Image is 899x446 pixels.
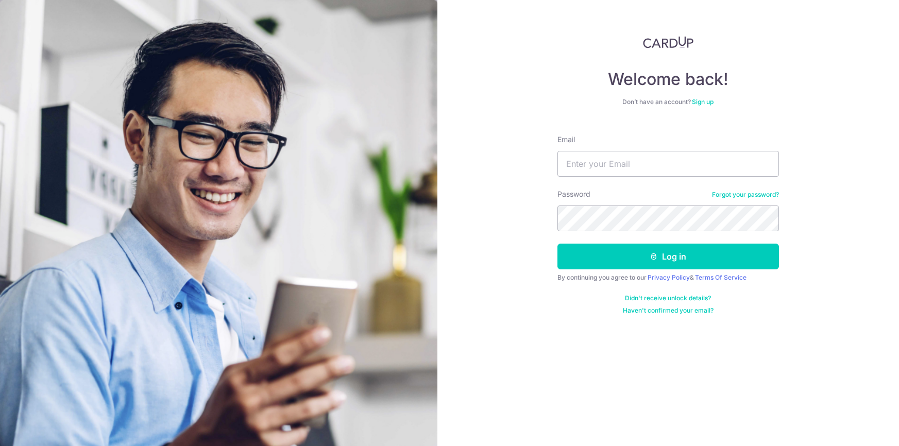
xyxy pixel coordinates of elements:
label: Email [557,134,575,145]
a: Didn't receive unlock details? [625,294,711,302]
a: Privacy Policy [648,273,690,281]
a: Haven't confirmed your email? [623,306,714,315]
h4: Welcome back! [557,69,779,90]
div: By continuing you agree to our & [557,273,779,282]
img: CardUp Logo [643,36,693,48]
a: Forgot your password? [712,191,779,199]
div: Don’t have an account? [557,98,779,106]
input: Enter your Email [557,151,779,177]
label: Password [557,189,590,199]
a: Sign up [692,98,714,106]
button: Log in [557,244,779,269]
a: Terms Of Service [695,273,747,281]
